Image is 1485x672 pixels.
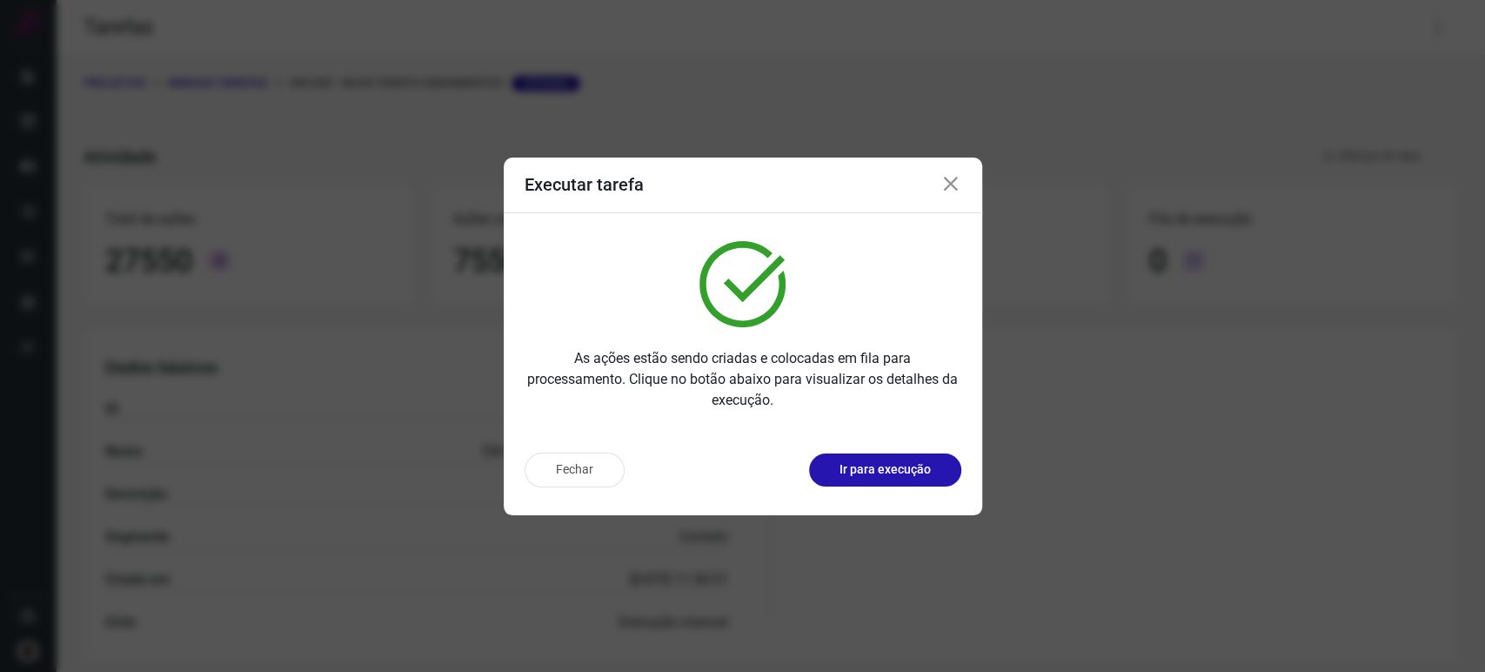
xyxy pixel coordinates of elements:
[699,241,786,327] img: verified.svg
[525,348,961,411] p: As ações estão sendo criadas e colocadas em fila para processamento. Clique no botão abaixo para ...
[525,453,625,487] button: Fechar
[809,454,961,487] button: Ir para execução
[839,460,931,479] p: Ir para execução
[525,174,644,195] h3: Executar tarefa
